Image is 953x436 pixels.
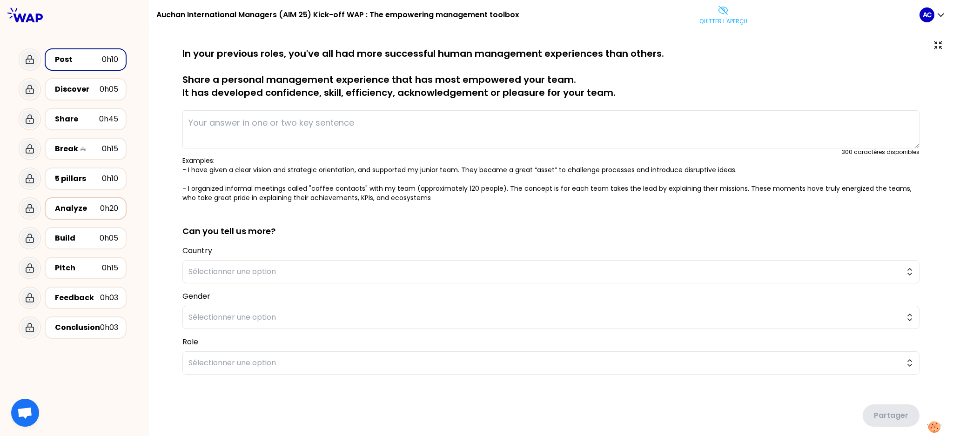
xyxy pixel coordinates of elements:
[102,173,118,184] div: 0h10
[188,357,900,369] span: Sélectionner une option
[182,210,919,238] h2: Can you tell us more?
[55,233,100,244] div: Build
[100,203,118,214] div: 0h20
[99,114,118,125] div: 0h45
[923,10,932,20] p: AC
[102,54,118,65] div: 0h10
[188,312,900,323] span: Sélectionner une option
[55,143,102,154] div: Break ☕
[696,1,751,29] button: Quitter l'aperçu
[55,322,100,333] div: Conclusion
[919,7,946,22] button: AC
[182,336,198,347] label: Role
[863,404,919,427] button: Partager
[55,84,100,95] div: Discover
[182,47,919,99] p: In your previous roles, you've all had more successful human management experiences than others. ...
[182,291,210,302] label: Gender
[182,306,919,329] button: Sélectionner une option
[100,233,118,244] div: 0h05
[11,399,39,427] a: Ouvrir le chat
[188,266,900,277] span: Sélectionner une option
[100,84,118,95] div: 0h05
[100,322,118,333] div: 0h03
[182,156,919,202] p: Examples: - I have given a clear vision and strategic orientation, and supported my junior team. ...
[182,245,212,256] label: Country
[842,148,919,156] div: 300 caractères disponibles
[100,292,118,303] div: 0h03
[182,260,919,283] button: Sélectionner une option
[699,18,747,25] p: Quitter l'aperçu
[55,262,102,274] div: Pitch
[55,54,102,65] div: Post
[55,203,100,214] div: Analyze
[102,262,118,274] div: 0h15
[55,292,100,303] div: Feedback
[55,173,102,184] div: 5 pillars
[102,143,118,154] div: 0h15
[55,114,99,125] div: Share
[182,351,919,375] button: Sélectionner une option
